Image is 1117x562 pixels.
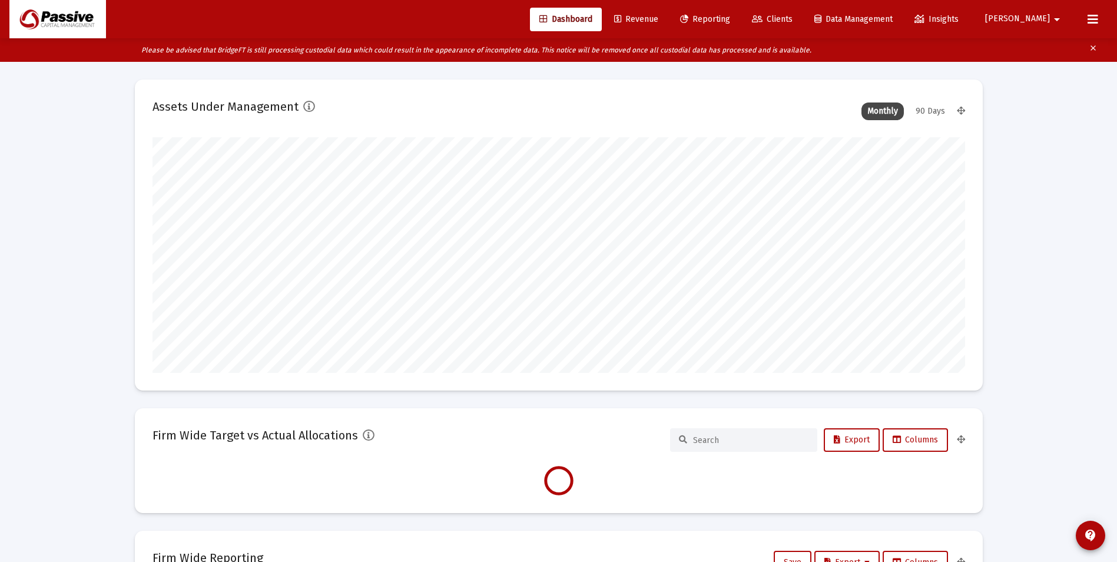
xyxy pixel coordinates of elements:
a: Clients [743,8,802,31]
i: Please be advised that BridgeFT is still processing custodial data which could result in the appe... [141,46,811,54]
h2: Firm Wide Target vs Actual Allocations [153,426,358,445]
mat-icon: contact_support [1083,528,1098,543]
span: Insights [914,14,959,24]
span: Columns [893,435,938,445]
span: Reporting [680,14,730,24]
img: Dashboard [18,8,97,31]
input: Search [693,435,808,445]
span: Export [834,435,870,445]
span: Clients [752,14,793,24]
a: Dashboard [530,8,602,31]
div: Monthly [861,103,904,120]
button: Export [824,428,880,452]
button: Columns [883,428,948,452]
mat-icon: arrow_drop_down [1050,8,1064,31]
h2: Assets Under Management [153,97,299,116]
a: Data Management [805,8,902,31]
a: Insights [905,8,968,31]
div: 90 Days [910,103,951,120]
a: Reporting [671,8,740,31]
span: Data Management [814,14,893,24]
span: [PERSON_NAME] [985,14,1050,24]
span: Revenue [614,14,658,24]
a: Revenue [605,8,668,31]
mat-icon: clear [1089,41,1098,59]
span: Dashboard [539,14,592,24]
button: [PERSON_NAME] [971,7,1078,31]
